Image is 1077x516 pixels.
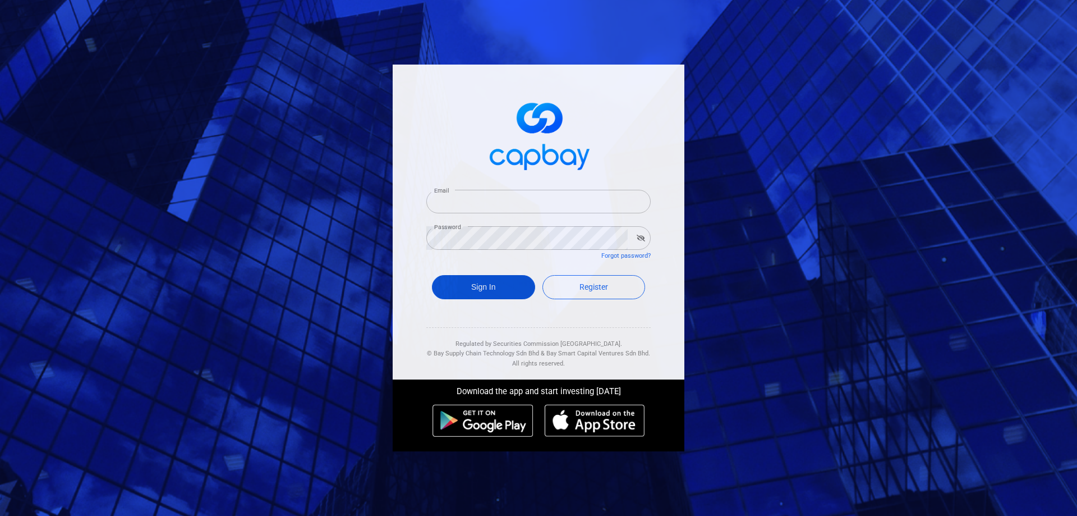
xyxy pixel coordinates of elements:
span: Register [579,282,608,291]
span: Bay Smart Capital Ventures Sdn Bhd. [546,350,650,357]
div: Download the app and start investing [DATE] [384,380,693,399]
button: Sign In [432,275,535,299]
span: © Bay Supply Chain Technology Sdn Bhd [427,350,539,357]
label: Password [434,223,461,231]
label: Email [434,186,449,195]
img: ios [545,404,645,437]
img: logo [482,93,595,176]
a: Register [542,275,646,299]
img: android [432,404,533,437]
a: Forgot password? [601,252,651,259]
div: Regulated by Securities Commission [GEOGRAPHIC_DATA]. & All rights reserved. [426,328,651,369]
